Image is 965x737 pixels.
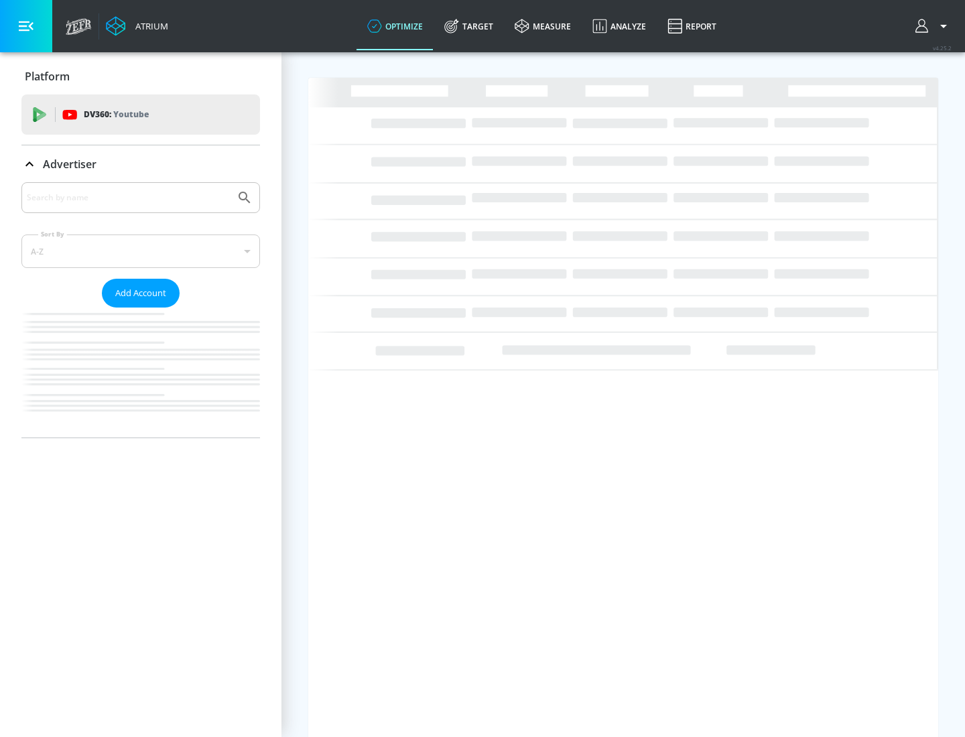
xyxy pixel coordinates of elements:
p: Youtube [113,107,149,121]
a: optimize [357,2,434,50]
p: Platform [25,69,70,84]
a: measure [504,2,582,50]
button: Add Account [102,279,180,308]
a: Analyze [582,2,657,50]
div: DV360: Youtube [21,94,260,135]
a: Report [657,2,727,50]
span: Add Account [115,285,166,301]
nav: list of Advertiser [21,308,260,438]
div: Advertiser [21,182,260,438]
p: Advertiser [43,157,96,172]
span: v 4.25.2 [933,44,952,52]
input: Search by name [27,189,230,206]
div: A-Z [21,234,260,268]
a: Atrium [106,16,168,36]
div: Advertiser [21,145,260,183]
label: Sort By [38,230,67,239]
p: DV360: [84,107,149,122]
div: Platform [21,58,260,95]
a: Target [434,2,504,50]
div: Atrium [130,20,168,32]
